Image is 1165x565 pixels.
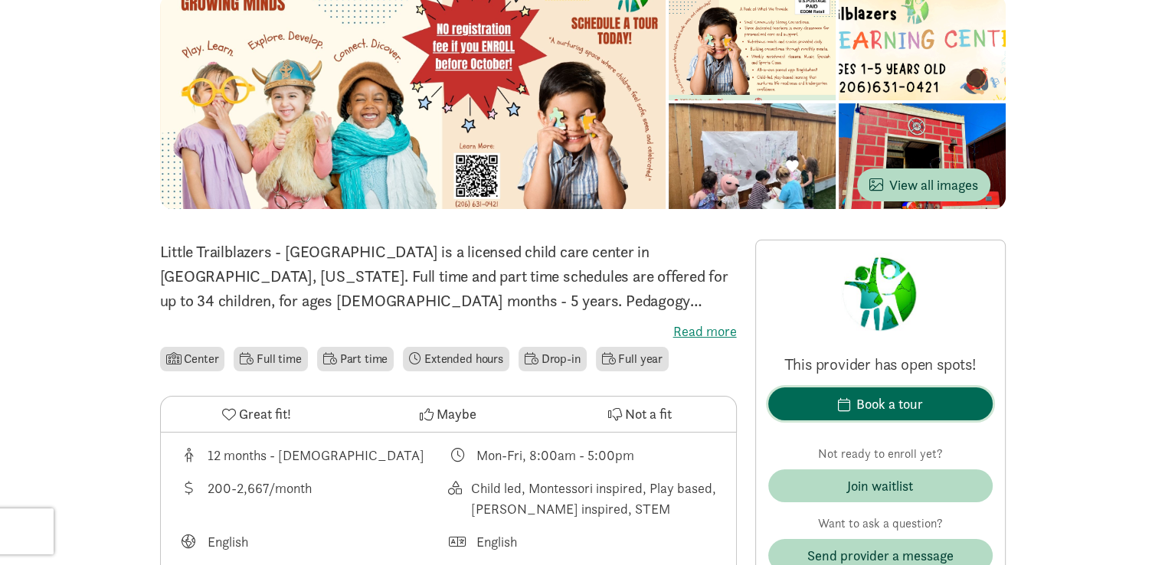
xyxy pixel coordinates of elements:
button: Not a fit [544,397,735,432]
button: Join waitlist [768,469,993,502]
button: Great fit! [161,397,352,432]
li: Center [160,347,225,371]
div: 12 months - [DEMOGRAPHIC_DATA] [208,445,424,465]
span: Maybe [437,403,476,424]
p: Little Trailblazers - [GEOGRAPHIC_DATA] is a licensed child care center in [GEOGRAPHIC_DATA], [US... [160,240,737,313]
div: English [476,531,517,552]
div: This provider's education philosophy [448,478,718,519]
p: Not ready to enroll yet? [768,445,993,463]
div: Class schedule [448,445,718,465]
button: Maybe [352,397,544,432]
div: 200-2,667/month [208,478,312,519]
li: Part time [317,347,394,371]
div: Age range for children that this provider cares for [179,445,449,465]
div: English [208,531,248,552]
label: Read more [160,322,737,341]
div: Book a tour [856,394,923,414]
div: Child led, Montessori inspired, Play based, [PERSON_NAME] inspired, STEM [471,478,718,519]
div: Join waitlist [847,475,913,496]
img: Provider logo [838,253,922,335]
div: Languages spoken [448,531,718,552]
p: Want to ask a question? [768,514,993,533]
span: Not a fit [625,403,672,424]
li: Full time [234,347,307,371]
div: Mon-Fri, 8:00am - 5:00pm [476,445,634,465]
button: View all images [857,168,990,201]
span: Great fit! [239,403,291,424]
li: Drop-in [519,347,587,371]
div: Average tuition for this program [179,478,449,519]
li: Extended hours [403,347,509,371]
div: Languages taught [179,531,449,552]
span: View all images [869,175,978,195]
p: This provider has open spots! [768,354,993,375]
button: Book a tour [768,387,993,420]
li: Full year [596,347,669,371]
